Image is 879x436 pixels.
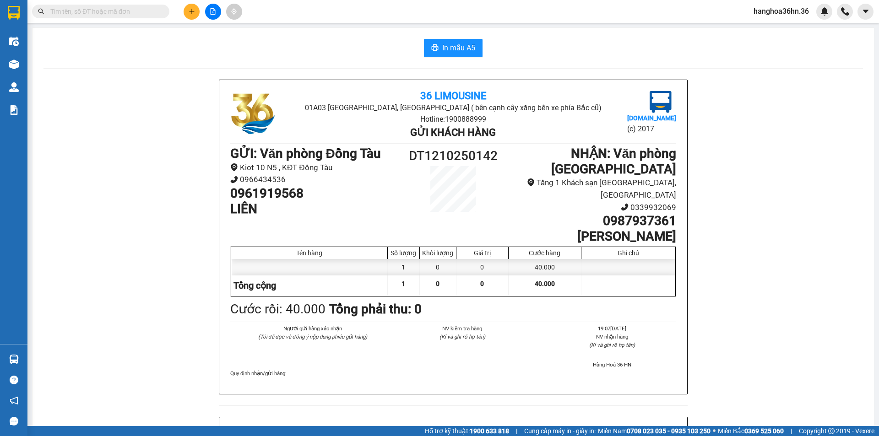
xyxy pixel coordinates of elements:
[746,5,816,17] span: hanghoa36hn.36
[509,177,676,201] li: Tầng 1 Khách sạn [GEOGRAPHIC_DATA], [GEOGRAPHIC_DATA]
[424,39,483,57] button: printerIn mẫu A5
[436,280,439,287] span: 0
[9,82,19,92] img: warehouse-icon
[258,334,367,340] i: (Tôi đã đọc và đồng ý nộp dung phiếu gửi hàng)
[9,37,19,46] img: warehouse-icon
[230,146,381,161] b: GỬI : Văn phòng Đồng Tàu
[10,417,18,425] span: message
[9,105,19,115] img: solution-icon
[249,324,376,333] li: Người gửi hàng xác nhận
[470,427,509,435] strong: 1900 633 818
[509,201,676,214] li: 0339932069
[230,173,397,186] li: 0966434536
[548,333,676,341] li: NV nhận hàng
[627,427,711,435] strong: 0708 023 035 - 0935 103 250
[304,102,602,113] li: 01A03 [GEOGRAPHIC_DATA], [GEOGRAPHIC_DATA] ( bên cạnh cây xăng bến xe phía Bắc cũ)
[425,426,509,436] span: Hỗ trợ kỹ thuật:
[718,426,784,436] span: Miền Bắc
[511,249,579,257] div: Cước hàng
[388,259,420,275] div: 1
[226,4,242,20] button: aim
[9,59,19,69] img: warehouse-icon
[230,161,397,174] li: Kiot 10 N5 , KĐT Đồng Tàu
[230,186,397,201] h1: 0961919568
[210,8,216,15] span: file-add
[650,91,672,113] img: logo.jpg
[442,42,475,54] span: In mẫu A5
[233,249,385,257] div: Tên hàng
[397,146,509,166] h1: DT1210250142
[304,113,602,125] li: Hotline: 1900888999
[598,426,711,436] span: Miền Nam
[509,213,676,229] h1: 0987937361
[621,203,629,211] span: phone
[527,178,535,186] span: environment
[233,280,276,291] span: Tổng cộng
[230,163,238,171] span: environment
[410,127,496,138] b: Gửi khách hàng
[50,6,158,16] input: Tìm tên, số ĐT hoặc mã đơn
[857,4,874,20] button: caret-down
[509,259,581,275] div: 40.000
[459,249,506,257] div: Giá trị
[420,90,486,102] b: 36 Limousine
[744,427,784,435] strong: 0369 525 060
[10,396,18,405] span: notification
[791,426,792,436] span: |
[431,44,439,53] span: printer
[456,259,509,275] div: 0
[184,4,200,20] button: plus
[422,249,454,257] div: Khối lượng
[8,6,20,20] img: logo-vxr
[627,123,676,135] li: (c) 2017
[439,334,485,340] i: (Kí và ghi rõ họ tên)
[231,8,237,15] span: aim
[230,369,676,377] div: Quy định nhận/gửi hàng :
[548,324,676,333] li: 19:07[DATE]
[516,426,517,436] span: |
[38,8,44,15] span: search
[230,201,397,217] h1: LIÊN
[713,429,716,433] span: ⚪️
[828,428,835,434] span: copyright
[420,259,456,275] div: 0
[841,7,849,16] img: phone-icon
[627,114,676,122] b: [DOMAIN_NAME]
[589,342,635,348] i: (Kí và ghi rõ họ tên)
[230,299,326,319] div: Cước rồi : 40.000
[862,7,870,16] span: caret-down
[230,91,276,137] img: logo.jpg
[230,176,238,183] span: phone
[329,301,422,317] b: Tổng phải thu: 0
[10,376,18,384] span: question-circle
[189,8,195,15] span: plus
[9,355,19,364] img: warehouse-icon
[205,4,221,20] button: file-add
[402,280,405,287] span: 1
[390,249,417,257] div: Số lượng
[524,426,596,436] span: Cung cấp máy in - giấy in:
[535,280,555,287] span: 40.000
[480,280,484,287] span: 0
[820,7,829,16] img: icon-new-feature
[398,324,526,333] li: NV kiểm tra hàng
[551,146,676,177] b: NHẬN : Văn phòng [GEOGRAPHIC_DATA]
[584,249,673,257] div: Ghi chú
[548,361,676,369] li: Hàng Hoá 36 HN
[509,229,676,244] h1: [PERSON_NAME]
